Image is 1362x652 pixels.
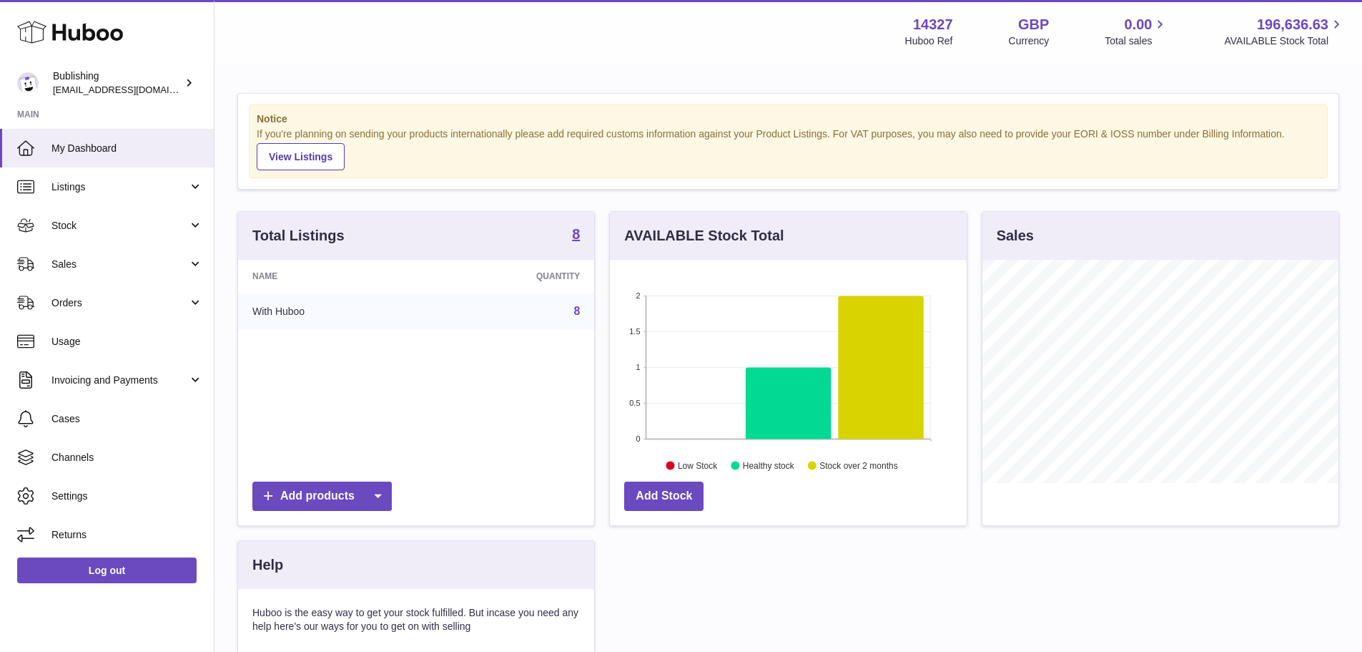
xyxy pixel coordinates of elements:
td: With Huboo [238,293,426,330]
span: Orders [51,296,188,310]
text: Stock over 2 months [820,460,898,470]
span: Cases [51,412,203,426]
div: Huboo Ref [905,34,953,48]
a: 196,636.63 AVAILABLE Stock Total [1224,15,1345,48]
span: [EMAIL_ADDRESS][DOMAIN_NAME] [53,84,210,95]
h3: Total Listings [252,226,345,245]
text: 0 [636,434,641,443]
h3: Sales [997,226,1034,245]
span: Settings [51,490,203,503]
span: 196,636.63 [1257,15,1328,34]
h3: Help [252,555,283,575]
a: 0.00 Total sales [1105,15,1168,48]
span: Returns [51,528,203,542]
span: Channels [51,451,203,464]
h3: AVAILABLE Stock Total [624,226,784,245]
img: internalAdmin-14327@internal.huboo.com [17,72,39,94]
a: Add Stock [624,482,704,511]
a: Add products [252,482,392,511]
div: If you're planning on sending your products internationally please add required customs informati... [257,127,1320,170]
th: Quantity [426,260,594,293]
span: Sales [51,258,188,271]
span: Stock [51,219,188,233]
strong: GBP [1018,15,1049,34]
p: Huboo is the easy way to get your stock fulfilled. But incase you need any help here's our ways f... [252,606,580,633]
a: 8 [573,305,580,317]
text: Low Stock [678,460,718,470]
span: Usage [51,335,203,349]
span: 0.00 [1125,15,1153,34]
th: Name [238,260,426,293]
text: 1.5 [630,327,641,336]
text: 1 [636,363,641,371]
strong: 8 [572,227,580,241]
strong: Notice [257,112,1320,126]
text: Healthy stock [743,460,795,470]
div: Currency [1009,34,1050,48]
span: Invoicing and Payments [51,374,188,387]
strong: 14327 [913,15,953,34]
a: View Listings [257,143,345,170]
a: 8 [572,227,580,244]
span: Listings [51,180,188,194]
a: Log out [17,558,197,583]
text: 2 [636,291,641,300]
span: AVAILABLE Stock Total [1224,34,1345,48]
span: Total sales [1105,34,1168,48]
text: 0.5 [630,399,641,407]
span: My Dashboard [51,142,203,155]
div: Bublishing [53,69,182,97]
